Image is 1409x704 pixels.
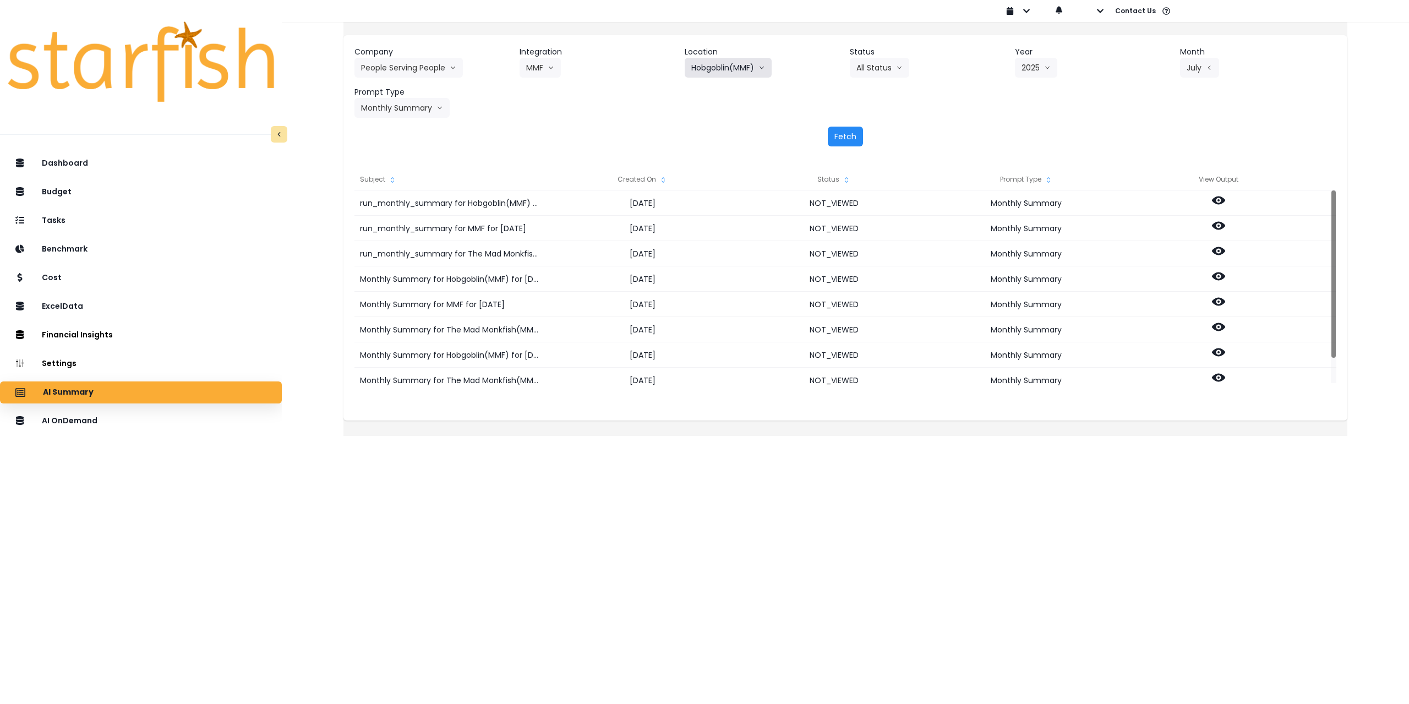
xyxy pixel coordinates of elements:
div: [DATE] [547,266,739,292]
div: NOT_VIEWED [739,292,931,317]
svg: arrow down line [1044,62,1051,73]
svg: sort [1044,176,1053,184]
div: Monthly Summary [930,190,1122,216]
button: MMFarrow down line [520,58,561,78]
div: Monthly Summary [930,342,1122,368]
button: People Serving Peoplearrow down line [354,58,463,78]
div: Monthly Summary for Hobgoblin(MMF) for [DATE] [354,266,546,292]
div: Monthly Summary [930,216,1122,241]
div: Monthly Summary for The Mad Monkfish(MMF) for [DATE] [354,368,546,393]
svg: sort [388,176,397,184]
header: Status [850,46,1006,58]
div: NOT_VIEWED [739,216,931,241]
button: Hobgoblin(MMF)arrow down line [685,58,772,78]
p: Dashboard [42,159,88,168]
header: Company [354,46,511,58]
div: NOT_VIEWED [739,241,931,266]
button: Fetch [828,127,863,146]
div: NOT_VIEWED [739,266,931,292]
div: [DATE] [547,216,739,241]
p: AI Summary [43,388,94,397]
svg: arrow down line [436,102,443,113]
div: Monthly Summary for MMF for [DATE] [354,292,546,317]
div: run_monthly_summary for The Mad Monkfish(MMF) for [DATE] [354,241,546,266]
div: Subject [354,168,546,190]
div: Monthly Summary [930,317,1122,342]
button: All Statusarrow down line [850,58,909,78]
svg: sort [842,176,851,184]
svg: sort [659,176,668,184]
button: 2025arrow down line [1015,58,1057,78]
p: AI OnDemand [42,416,97,425]
svg: arrow left line [1206,62,1213,73]
div: Monthly Summary [930,241,1122,266]
div: [DATE] [547,368,739,393]
div: Created On [547,168,739,190]
div: [DATE] [547,292,739,317]
div: Prompt Type [930,168,1122,190]
p: Benchmark [42,244,88,254]
div: Monthly Summary [930,292,1122,317]
div: [DATE] [547,342,739,368]
div: Monthly Summary [930,368,1122,393]
header: Prompt Type [354,86,511,98]
svg: arrow down line [758,62,765,73]
svg: arrow down line [548,62,554,73]
div: [DATE] [547,190,739,216]
div: View Output [1122,168,1314,190]
header: Year [1015,46,1171,58]
div: Status [739,168,931,190]
div: Monthly Summary [930,266,1122,292]
div: NOT_VIEWED [739,190,931,216]
div: [DATE] [547,317,739,342]
p: Cost [42,273,62,282]
div: NOT_VIEWED [739,368,931,393]
p: ExcelData [42,302,83,311]
button: Monthly Summaryarrow down line [354,98,450,118]
header: Month [1180,46,1336,58]
header: Location [685,46,841,58]
div: run_monthly_summary for Hobgoblin(MMF) for [DATE] [354,190,546,216]
div: run_monthly_summary for MMF for [DATE] [354,216,546,241]
header: Integration [520,46,676,58]
div: NOT_VIEWED [739,317,931,342]
div: Monthly Summary for The Mad Monkfish(MMF) for [DATE] [354,317,546,342]
button: Julyarrow left line [1180,58,1219,78]
div: [DATE] [547,241,739,266]
p: Budget [42,187,72,197]
div: NOT_VIEWED [739,342,931,368]
p: Tasks [42,216,65,225]
svg: arrow down line [896,62,903,73]
div: Monthly Summary for Hobgoblin(MMF) for [DATE] [354,342,546,368]
svg: arrow down line [450,62,456,73]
